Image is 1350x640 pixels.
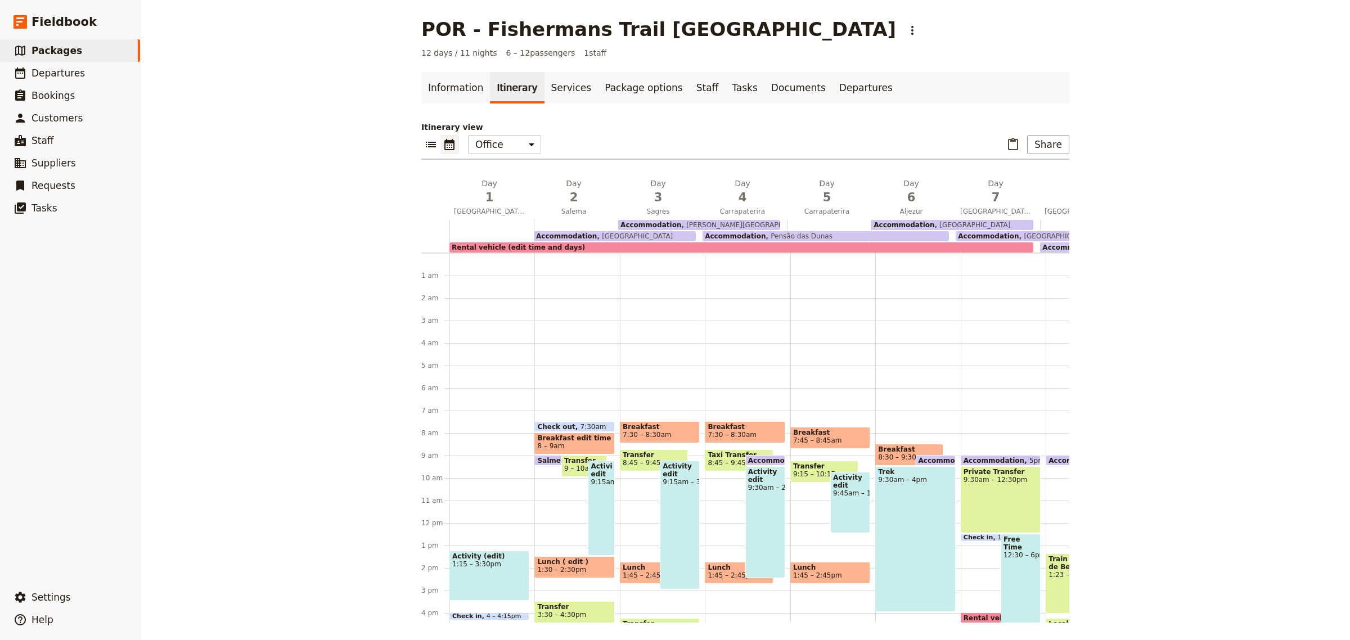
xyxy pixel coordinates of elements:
div: Breakfast edit time8 – 9am [534,432,614,454]
a: Information [421,72,490,103]
div: Local Transfer to [GEOGRAPHIC_DATA] [1046,618,1114,634]
div: Lunch1:45 – 2:45pm [620,562,688,584]
button: Day2Salema [534,178,618,219]
div: 1 am [421,271,449,280]
p: Itinerary view [421,121,1069,133]
span: [PERSON_NAME][GEOGRAPHIC_DATA] [681,221,813,229]
div: 2 pm [421,564,449,573]
span: Bookings [31,90,75,101]
div: 7 am [421,406,449,415]
div: Accommodation5pm – 9am [961,455,1041,466]
div: Accommodation[GEOGRAPHIC_DATA] [534,231,696,241]
span: Accommodation [874,221,934,229]
span: Requests [31,180,75,191]
span: 3:30 – 4:30pm [537,611,586,619]
span: Salmea [537,457,570,464]
span: Breakfast [793,429,867,436]
span: 6 [876,189,947,206]
div: Breakfast7:30 – 8:30am [705,421,785,443]
span: Pensão das Dunas [766,232,832,240]
span: Activity edit [748,468,782,484]
span: Sagres [618,207,698,216]
button: Actions [903,21,922,40]
span: Lunch [793,564,867,571]
span: Tasks [31,202,57,214]
span: 5 [791,189,862,206]
div: Taxi Transfer8:45 – 9:45am [705,449,773,471]
span: Accommodation [1048,457,1114,464]
span: Settings [31,592,71,603]
span: 1:45 – 2:45pm [793,571,842,579]
span: Staff [31,135,54,146]
div: Activity (edit)1:15 – 3:30pm [449,551,529,601]
span: Departures [31,67,85,79]
div: Accommodation[PERSON_NAME][GEOGRAPHIC_DATA] [618,220,780,230]
span: Transfer [623,451,685,459]
span: Check out [537,423,580,430]
div: Check out7:30am [534,421,614,432]
div: 4 am [421,339,449,348]
div: Check in12:30 – 12:45pm [961,534,1029,542]
a: Staff [690,72,726,103]
div: 9 am [421,451,449,460]
button: List view [421,135,440,154]
div: 2 am [421,294,449,303]
div: Trek9:30am – 4pm [875,466,955,612]
div: Accommodation[GEOGRAPHIC_DATA] [956,231,1118,241]
div: Transfer9:15 – 10:15am [790,461,858,483]
span: 12:30 – 12:45pm [997,534,1050,541]
span: [GEOGRAPHIC_DATA] [1019,232,1095,240]
span: Suppliers [31,157,76,169]
h2: Day [707,178,778,206]
button: Day6Aljezur [871,178,956,219]
span: Activity edit [663,462,697,478]
span: Transfer [537,603,611,611]
span: Carrapaterira [703,207,782,216]
span: 5pm – 9am [1029,457,1067,464]
span: Rental vehicle (edit time and days) [452,244,585,251]
span: 9:15am – 1:30pm [591,478,611,486]
h1: POR - Fishermans Trail [GEOGRAPHIC_DATA] [421,18,896,40]
div: 6 am [421,384,449,393]
span: Carrapaterira [787,207,867,216]
span: Accommodation [958,232,1019,240]
span: 6 – 12 passengers [506,47,575,58]
div: 1 pm [421,541,449,550]
span: 9 – 10am [564,465,596,472]
span: 1:45 – 2:45pm [708,571,757,579]
div: Rental vehicle (edit time and days) [449,242,1033,253]
span: 9:45am – 12:30pm [833,489,867,497]
div: 11 am [421,496,449,505]
div: 10 am [421,474,449,483]
span: Accommodation [919,457,984,464]
span: 4 – 4:15pm [487,613,521,620]
a: Documents [764,72,832,103]
span: Accommodation [748,457,814,464]
span: Breakfast [878,445,940,453]
h2: Day [960,178,1031,206]
span: 7:30 – 8:30am [623,431,672,439]
div: Lunch1:45 – 2:45pm [790,562,870,584]
div: AccommodationPensão das Dunas [703,231,949,241]
h2: Day [623,178,694,206]
span: Transfer [564,457,604,465]
div: Activity edit9:15am – 3pm [660,461,700,589]
span: 1:30 – 2:30pm [537,566,586,574]
div: Salmea9am [534,455,580,466]
div: Transfer4:15 – 5:15pm [620,618,700,640]
button: Day7[GEOGRAPHIC_DATA] [956,178,1040,219]
span: Help [31,614,53,625]
span: 8:45 – 9:45am [708,459,757,467]
div: Lunch1:45 – 2:45pm [705,562,773,584]
div: Train to Montforte de Beira1:23 – 4:05pm [1046,553,1126,614]
span: Activity edit [591,462,611,478]
span: Local Transfer to [GEOGRAPHIC_DATA] [1048,620,1199,628]
a: Services [544,72,598,103]
span: 1 staff [584,47,606,58]
span: 9:15 – 10:15am [793,470,846,478]
div: Activity edit9:15am – 1:30pm [588,461,614,556]
div: Private Transfer9:30am – 12:30pm [961,466,1041,533]
span: Fieldbook [31,13,97,30]
span: Breakfast edit time [537,434,611,442]
div: Breakfast7:45 – 8:45am [790,427,870,449]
